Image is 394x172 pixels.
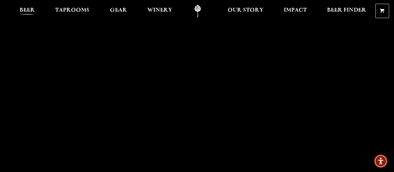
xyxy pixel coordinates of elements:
span: Beer [20,8,35,13]
span: Impact [284,8,307,13]
a: Impact [280,5,311,17]
a: Odell Home [186,5,209,17]
a: Beer Finder [323,5,370,17]
span: Gear [110,8,127,13]
span: Winery [147,8,172,13]
a: Gear [106,5,131,17]
span: Taprooms [55,8,89,13]
a: Our Story [224,5,268,17]
div: Accessibility Menu [374,154,387,168]
a: Taprooms [51,5,93,17]
span: Beer Finder [327,8,366,13]
a: Beer [16,5,39,17]
span: Our Story [228,8,263,13]
a: Winery [143,5,176,17]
